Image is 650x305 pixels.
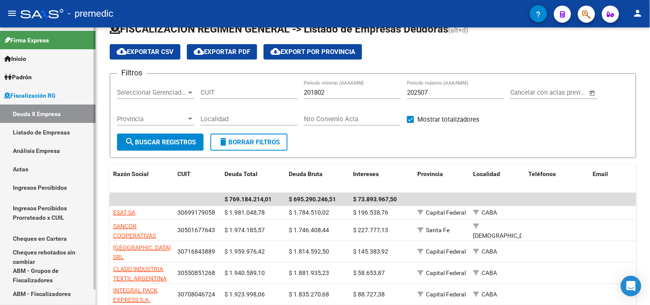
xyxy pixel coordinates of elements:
[4,91,56,100] span: Fiscalización RG
[621,276,641,296] div: Open Intercom Messenger
[113,244,171,261] span: [GEOGRAPHIC_DATA] SRL
[68,4,114,23] span: - premedic
[174,165,221,193] datatable-header-cell: CUIT
[125,138,196,146] span: Buscar Registros
[117,89,186,96] span: Seleccionar Gerenciador
[218,138,280,146] span: Borrar Filtros
[177,170,191,177] span: CUIT
[225,170,258,177] span: Deuda Total
[482,269,497,276] span: CABA
[225,227,265,233] span: $ 1.974.185,57
[177,227,215,233] span: 30501677643
[177,269,215,276] span: 30550851268
[110,165,174,193] datatable-header-cell: Razón Social
[177,209,215,216] span: 30699179058
[633,8,643,18] mat-icon: person
[417,170,443,177] span: Provincia
[482,248,497,255] span: CABA
[117,67,147,79] h3: Filtros
[7,8,17,18] mat-icon: menu
[264,44,362,60] button: Export por Provincia
[473,170,500,177] span: Localidad
[194,46,204,57] mat-icon: cloud_download
[270,46,281,57] mat-icon: cloud_download
[289,248,329,255] span: $ 1.814.592,50
[587,88,597,98] button: Open calendar
[225,291,265,298] span: $ 1.923.998,06
[125,137,135,147] mat-icon: search
[426,209,466,216] span: Capital Federal
[117,46,127,57] mat-icon: cloud_download
[473,232,536,239] span: [DEMOGRAPHIC_DATA]
[113,170,149,177] span: Razón Social
[350,165,414,193] datatable-header-cell: Intereses
[225,196,272,203] span: $ 769.184.214,01
[414,165,470,193] datatable-header-cell: Provincia
[470,165,525,193] datatable-header-cell: Localidad
[426,248,466,255] span: Capital Federal
[426,227,449,233] span: Santa Fe
[270,48,355,56] span: Export por Provincia
[225,248,265,255] span: $ 1.959.976,42
[113,209,135,216] span: ESAT SA
[218,137,228,147] mat-icon: delete
[482,291,497,298] span: CABA
[210,134,288,151] button: Borrar Filtros
[289,209,329,216] span: $ 1.784.510,02
[117,115,186,123] span: Provincia
[353,291,385,298] span: $ 88.727,38
[225,269,265,276] span: $ 1.940.589,10
[426,269,466,276] span: Capital Federal
[289,291,329,298] span: $ 1.835.270,68
[353,269,385,276] span: $ 58.653,87
[177,248,215,255] span: 30716843889
[426,291,466,298] span: Capital Federal
[110,23,448,35] span: FISCALIZACION REGIMEN GENERAL -> Listado de Empresas Deudoras
[110,44,180,60] button: Exportar CSV
[285,165,350,193] datatable-header-cell: Deuda Bruta
[289,170,323,177] span: Deuda Bruta
[4,36,49,45] span: Firma Express
[4,72,32,82] span: Padrón
[194,48,250,56] span: Exportar PDF
[448,26,468,34] span: (alt+d)
[482,209,497,216] span: CABA
[353,209,388,216] span: $ 196.538,76
[177,291,215,298] span: 30708046724
[525,165,590,193] datatable-header-cell: Teléfonos
[353,196,397,203] span: $ 73.893.967,50
[529,170,556,177] span: Teléfonos
[289,196,336,203] span: $ 695.290.246,51
[417,114,479,125] span: Mostrar totalizadores
[117,134,204,151] button: Buscar Registros
[225,209,265,216] span: $ 1.981.048,78
[113,223,162,249] span: SANCOR COOPERATIVAS UNIDAS LIMITADA
[353,170,379,177] span: Intereses
[113,287,158,304] span: INTEGRAL PACK EXPRESS S.A.
[353,248,388,255] span: $ 145.383,92
[593,170,608,177] span: Email
[353,227,388,233] span: $ 227.777,13
[289,227,329,233] span: $ 1.746.408,44
[289,269,329,276] span: $ 1.881.935,23
[187,44,257,60] button: Exportar PDF
[113,266,167,292] span: CLADD INDUSTRIA TEXTIL ARGENTINA S.A.
[221,165,285,193] datatable-header-cell: Deuda Total
[4,54,26,63] span: Inicio
[117,48,174,56] span: Exportar CSV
